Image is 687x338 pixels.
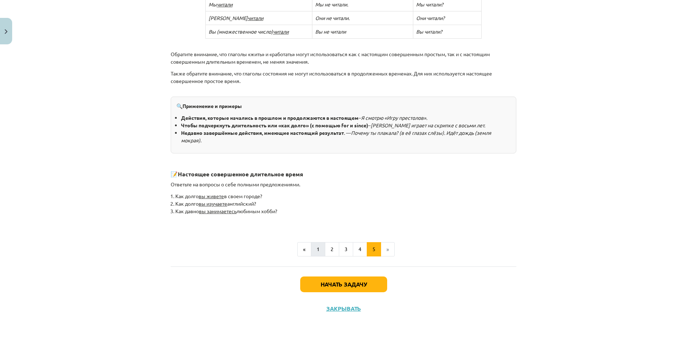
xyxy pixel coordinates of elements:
font: Как давно [175,208,199,214]
font: [PERSON_NAME] [209,15,248,21]
font: в своем городе? [224,193,262,199]
button: 4 [353,242,367,256]
font: Применение и примеры [182,103,242,109]
font: Ответьте на вопросы о себе полными предложениями. [171,181,300,187]
font: Начать задачу [321,280,367,288]
font: читали [273,28,289,35]
font: Действия, которые начались в прошлом и продолжаются в настоящем [181,114,359,121]
font: Вы (множественное число) [209,28,273,35]
font: Они не читали. [315,15,350,21]
font: . — [344,129,351,136]
button: 5 [367,242,381,256]
font: Закрывать [326,305,361,312]
font: 5 [372,246,375,252]
nav: Пример навигации по странице [171,242,516,256]
font: 4 [359,246,361,252]
font: – [359,114,361,121]
font: . [200,137,201,143]
font: английский? [227,200,256,207]
font: Обратите внимание, что глаголы «жить» и «работать» могут использоваться как с настоящим совершенн... [171,51,490,65]
font: Чтобы подчеркнуть длительность или «как долго» (с помощью for и since) [181,122,368,128]
font: вы изучаете [199,200,227,207]
font: « [303,246,306,252]
font: Вы не читали [315,28,346,35]
font: Вы читали? [416,28,442,35]
font: 🔍 [176,103,182,109]
font: Они читали? [416,15,445,21]
font: любимым хобби? [237,208,277,214]
font: 3 [345,246,347,252]
font: 1 [317,246,320,252]
font: читали [248,15,263,21]
font: вы занимаетесь [199,208,237,214]
button: 1 [311,242,325,256]
button: Начать задачу [300,276,387,292]
button: 2 [325,242,339,256]
font: [PERSON_NAME] играет на скрипке с восьми лет. [371,122,485,128]
font: Как долго [175,200,199,207]
font: – [368,122,371,128]
font: Мы не читали. [315,1,348,8]
font: Как долго [175,193,199,199]
font: Также обратите внимание, что глаголы состояния не могут использоваться в продолженных временах. Д... [171,70,492,84]
font: читали [217,1,233,8]
font: Недавно завершённые действия, имеющие настоящий результат [181,129,344,136]
img: icon-close-lesson-0947bae3869378f0d4975bcd49f059093ad1ed9edebbc8119c70593378902aed.svg [5,29,8,34]
font: Я смотрю «Игру престолов». [361,114,427,121]
button: « [297,242,311,256]
font: 📝 [171,170,178,177]
font: 2 [331,246,333,252]
font: вы живете [199,193,224,199]
font: Настоящее совершенное длительное время [178,170,303,178]
button: Закрывать [324,305,363,312]
font: Мы читали? [416,1,443,8]
font: Мы [209,1,217,8]
button: 3 [339,242,353,256]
